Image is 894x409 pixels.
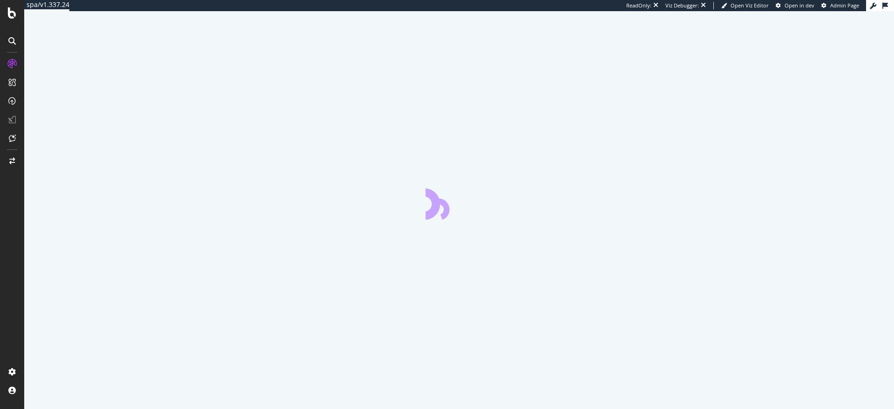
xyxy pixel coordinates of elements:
div: animation [426,186,493,220]
a: Open Viz Editor [721,2,769,9]
span: Open in dev [785,2,814,9]
a: Open in dev [776,2,814,9]
div: Viz Debugger: [665,2,699,9]
span: Admin Page [830,2,859,9]
a: Admin Page [821,2,859,9]
div: ReadOnly: [626,2,651,9]
span: Open Viz Editor [731,2,769,9]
